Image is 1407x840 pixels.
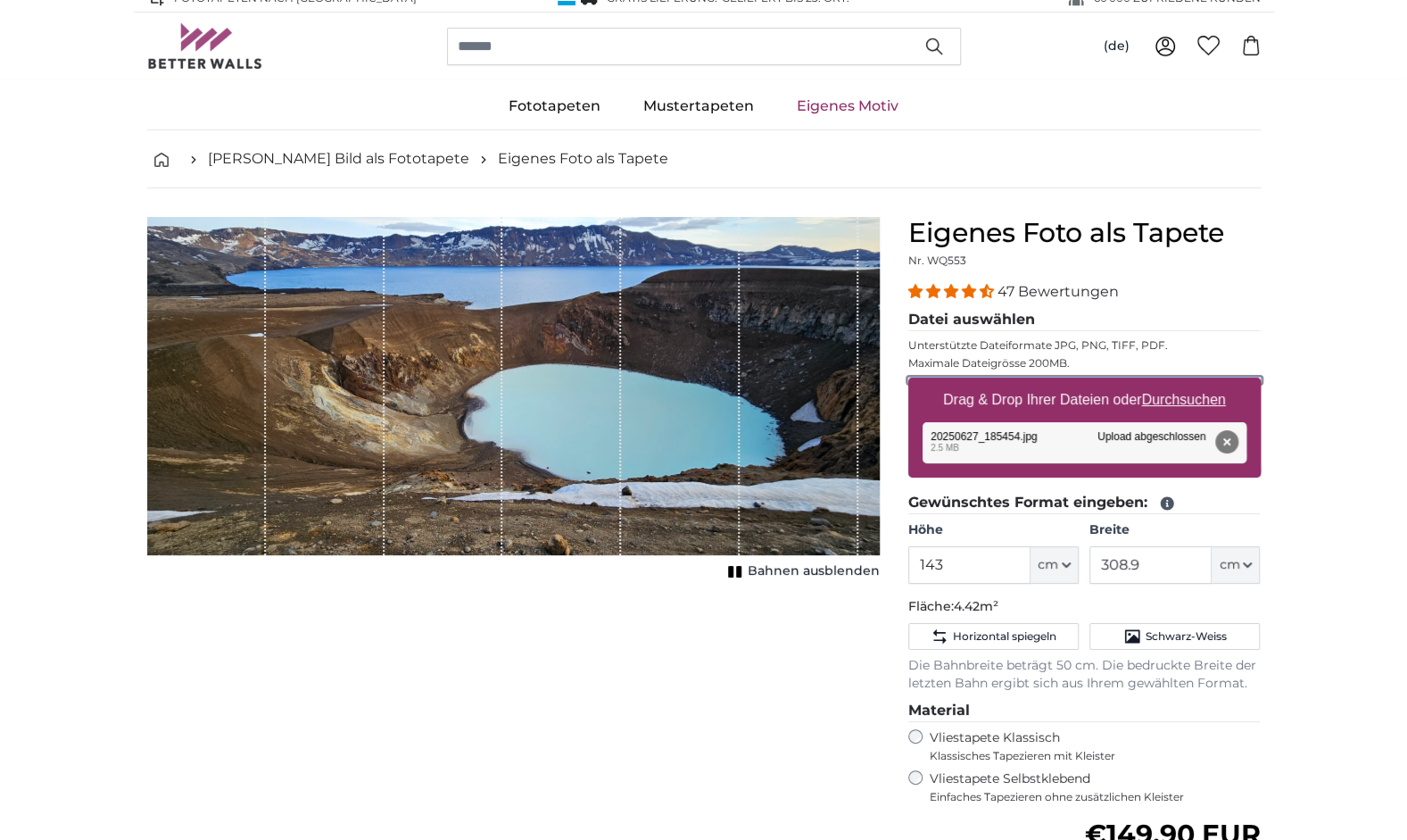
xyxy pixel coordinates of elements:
button: (de) [1089,30,1144,62]
legend: Gewünschtes Format eingeben: [908,492,1261,514]
span: 4.38 stars [908,283,997,300]
nav: breadcrumbs [147,130,1261,188]
span: Horizontal spiegeln [952,629,1055,644]
span: Einfaches Tapezieren ohne zusätzlichen Kleister [930,790,1261,804]
label: Vliestapete Selbstklebend [930,770,1261,804]
label: Vliestapete Klassisch [930,729,1246,763]
span: Nr. WQ553 [908,254,966,267]
label: Höhe [908,521,1079,539]
p: Die Bahnbreite beträgt 50 cm. Die bedruckte Breite der letzten Bahn ergibt sich aus Ihrem gewählt... [908,657,1261,693]
a: [PERSON_NAME] Bild als Fototapete [208,148,469,170]
span: Schwarz-Weiss [1145,629,1226,644]
span: 47 Bewertungen [997,283,1119,300]
u: Durchsuchen [1141,392,1225,407]
label: Breite [1089,521,1260,539]
legend: Datei auswählen [908,309,1261,331]
img: Betterwalls [147,23,263,69]
button: Horizontal spiegeln [908,623,1079,650]
p: Maximale Dateigrösse 200MB. [908,356,1261,370]
div: 1 of 1 [147,217,880,584]
p: Fläche: [908,598,1261,616]
a: Fototapeten [487,83,622,129]
a: Eigenes Motiv [775,83,920,129]
span: Klassisches Tapezieren mit Kleister [930,749,1246,763]
span: cm [1219,556,1239,574]
span: cm [1038,556,1058,574]
a: Eigenes Foto als Tapete [498,148,668,170]
p: Unterstützte Dateiformate JPG, PNG, TIFF, PDF. [908,338,1261,353]
h1: Eigenes Foto als Tapete [908,217,1261,249]
label: Drag & Drop Ihrer Dateien oder [936,382,1233,418]
span: Bahnen ausblenden [748,562,880,580]
button: Schwarz-Weiss [1089,623,1260,650]
a: Mustertapeten [622,83,775,129]
button: Bahnen ausblenden [723,559,880,584]
legend: Material [908,700,1261,722]
span: 4.42m² [954,598,998,614]
button: cm [1212,546,1260,584]
button: cm [1030,546,1079,584]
